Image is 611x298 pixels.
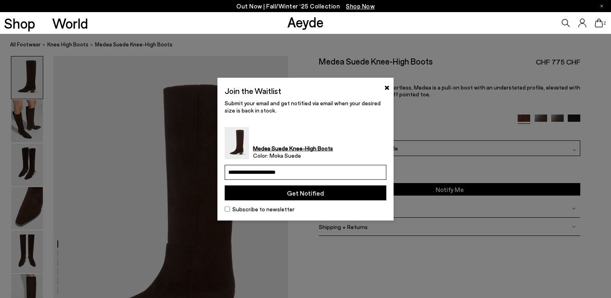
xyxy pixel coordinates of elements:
[225,99,386,114] p: Submit your email and get notified via email when your desired size is back in stock.
[225,206,230,212] input: Subscribe to newsletter
[384,81,390,91] button: ×
[595,19,603,27] a: 2
[253,144,333,152] strong: Medea Suede Knee-High Boots
[225,85,281,96] h2: Join the Waitlist
[225,185,386,200] button: Get Notified
[52,16,88,30] a: World
[346,2,375,10] span: Navigate to /collections/new-in
[603,21,607,25] span: 2
[225,127,249,159] img: Medea Suede Knee-High Boots
[225,205,386,213] label: Subscribe to newsletter
[4,16,35,30] a: Shop
[253,152,333,159] span: Color: Moka Suede
[236,1,375,11] p: Out Now | Fall/Winter ‘25 Collection
[287,13,324,30] a: Aeyde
